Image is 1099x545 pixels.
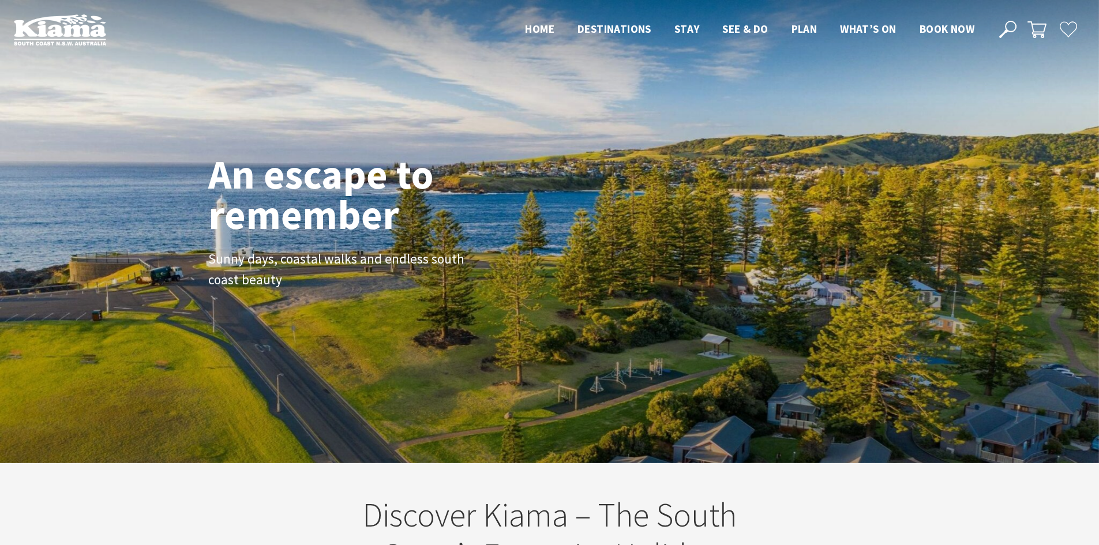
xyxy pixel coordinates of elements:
span: What’s On [840,22,897,36]
span: See & Do [722,22,768,36]
span: Destinations [577,22,651,36]
span: Plan [792,22,817,36]
span: Home [525,22,554,36]
p: Sunny days, coastal walks and endless south coast beauty [208,249,468,291]
img: Kiama Logo [14,14,106,46]
span: Book now [920,22,974,36]
nav: Main Menu [513,20,986,39]
span: Stay [674,22,700,36]
h1: An escape to remember [208,154,526,235]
